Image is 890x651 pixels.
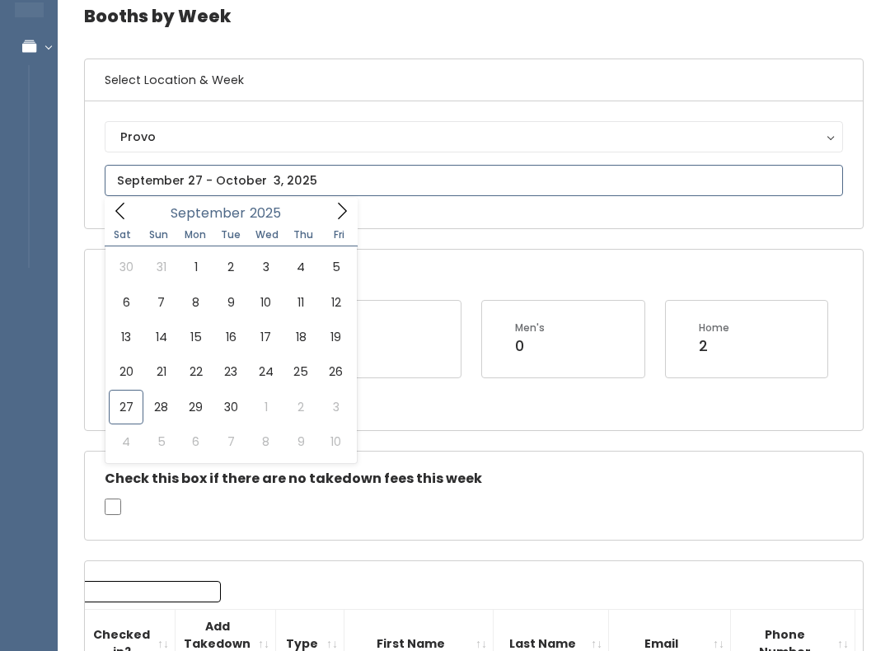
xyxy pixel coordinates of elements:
span: September 15, 2025 [179,321,213,355]
span: September 27, 2025 [109,391,143,425]
span: Sun [141,231,177,241]
span: September 4, 2025 [283,251,318,285]
span: October 9, 2025 [283,425,318,460]
span: Wed [249,231,285,241]
span: September 17, 2025 [249,321,283,355]
span: September 9, 2025 [213,286,248,321]
input: Year [246,204,295,224]
span: September 20, 2025 [109,355,143,390]
span: September 10, 2025 [249,286,283,321]
span: September 1, 2025 [179,251,213,285]
span: October 3, 2025 [318,391,353,425]
span: September 28, 2025 [143,391,178,425]
span: September 26, 2025 [318,355,353,390]
span: September 13, 2025 [109,321,143,355]
span: Fri [321,231,358,241]
span: September 14, 2025 [143,321,178,355]
span: September 19, 2025 [318,321,353,355]
span: September 3, 2025 [249,251,283,285]
h5: Check this box if there are no takedown fees this week [105,472,843,487]
span: September 6, 2025 [109,286,143,321]
div: Home [699,321,729,336]
span: October 5, 2025 [143,425,178,460]
div: Provo [120,129,827,147]
input: September 27 - October 3, 2025 [105,166,843,197]
span: Sat [105,231,141,241]
span: September [171,208,246,221]
span: September 29, 2025 [179,391,213,425]
span: September 16, 2025 [213,321,248,355]
span: September 7, 2025 [143,286,178,321]
span: September 2, 2025 [213,251,248,285]
span: September 18, 2025 [283,321,318,355]
span: August 31, 2025 [143,251,178,285]
span: Tue [213,231,249,241]
span: September 21, 2025 [143,355,178,390]
span: Mon [177,231,213,241]
span: October 2, 2025 [283,391,318,425]
span: September 23, 2025 [213,355,248,390]
span: September 11, 2025 [283,286,318,321]
span: September 5, 2025 [318,251,353,285]
span: October 1, 2025 [249,391,283,425]
span: October 8, 2025 [249,425,283,460]
span: September 12, 2025 [318,286,353,321]
div: 2 [699,336,729,358]
span: September 30, 2025 [213,391,248,425]
span: August 30, 2025 [109,251,143,285]
h6: Select Location & Week [85,60,863,102]
button: Provo [105,122,843,153]
input: Search: [11,582,221,603]
span: September 24, 2025 [249,355,283,390]
span: October 10, 2025 [318,425,353,460]
span: September 22, 2025 [179,355,213,390]
span: September 25, 2025 [283,355,318,390]
span: Thu [285,231,321,241]
span: October 7, 2025 [213,425,248,460]
div: Men's [515,321,545,336]
span: October 4, 2025 [109,425,143,460]
span: September 8, 2025 [179,286,213,321]
span: October 6, 2025 [179,425,213,460]
div: 0 [515,336,545,358]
